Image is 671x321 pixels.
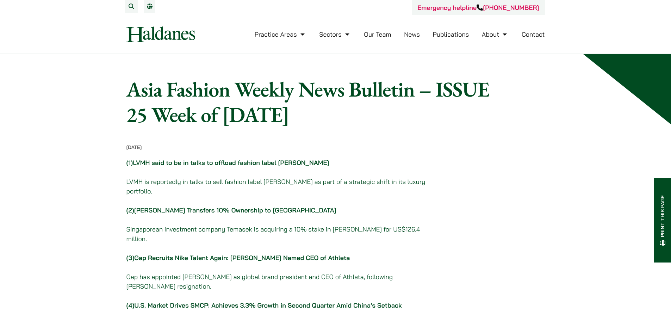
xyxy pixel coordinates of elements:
p: Gap has appointed [PERSON_NAME] as global brand president and CEO of Athleta, following [PERSON_N... [126,272,440,291]
h1: Asia Fashion Weekly News Bulletin – ISSUE 25 Week of [DATE] [126,76,492,127]
p: LVMH is reportedly in talks to sell fashion label [PERSON_NAME] as part of a strategic shift in i... [126,177,440,196]
a: Publications [433,30,469,38]
a: About [482,30,509,38]
a: Practice Areas [255,30,306,38]
a: U.S. Market Drives SMCP: Achieves 3.3% Growth in Second Quarter Amid China’s Setback [134,301,402,309]
a: LVMH said to be in talks to offload fashion label [PERSON_NAME] [133,159,329,167]
b: (4) [126,301,135,309]
p: Singaporean investment company Temasek is acquiring a 10% stake in [PERSON_NAME] for US$126.4 mil... [126,224,440,243]
a: Sectors [319,30,351,38]
a: Gap Recruits Nike Talent Again: [PERSON_NAME] Named CEO of Athleta [134,254,350,262]
a: [PERSON_NAME] Transfers 10% Ownership to [GEOGRAPHIC_DATA] [134,206,336,214]
a: Emergency helpline[PHONE_NUMBER] [417,4,539,12]
strong: (1) [126,159,329,167]
img: Logo of Haldanes [126,26,195,42]
a: Contact [522,30,545,38]
a: Our Team [364,30,391,38]
strong: (3) [126,254,350,262]
time: [DATE] [126,144,142,150]
a: Switch to EN [147,4,153,9]
a: News [404,30,420,38]
strong: (2) [126,206,336,214]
